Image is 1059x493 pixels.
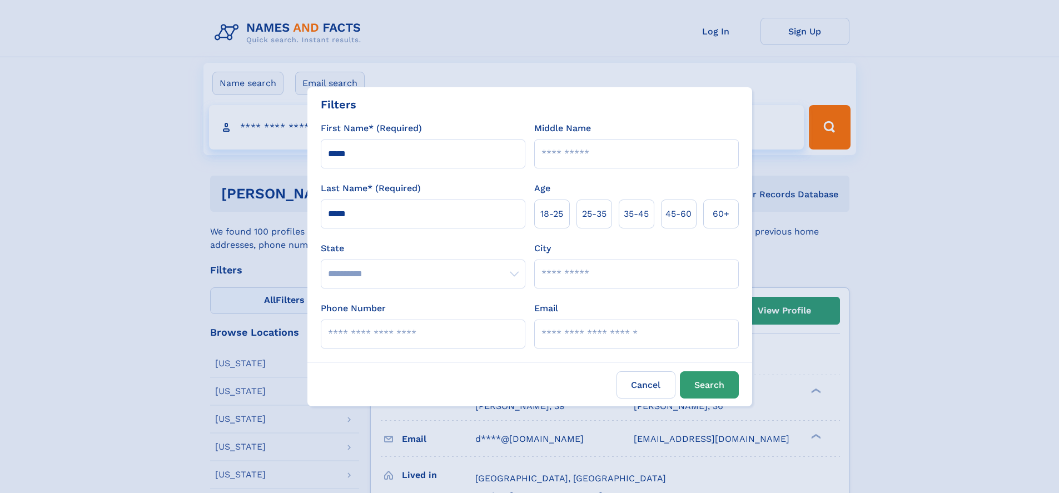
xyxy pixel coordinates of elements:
[665,207,692,221] span: 45‑60
[321,122,422,135] label: First Name* (Required)
[616,371,675,399] label: Cancel
[321,182,421,195] label: Last Name* (Required)
[321,302,386,315] label: Phone Number
[540,207,563,221] span: 18‑25
[534,182,550,195] label: Age
[582,207,606,221] span: 25‑35
[321,242,525,255] label: State
[534,302,558,315] label: Email
[680,371,739,399] button: Search
[534,242,551,255] label: City
[713,207,729,221] span: 60+
[534,122,591,135] label: Middle Name
[321,96,356,113] div: Filters
[624,207,649,221] span: 35‑45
